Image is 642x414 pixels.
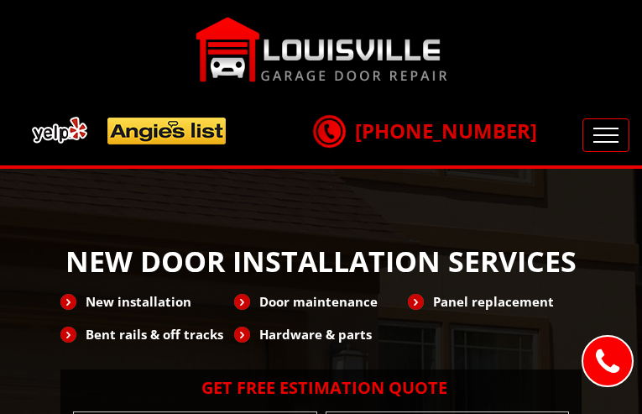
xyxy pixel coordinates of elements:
[69,378,573,398] h2: Get Free Estimation Quote
[408,287,582,316] li: Panel replacement
[60,287,234,316] li: New installation
[60,244,582,279] h1: NEW DOOR INSTALLATION SERVICES
[234,320,408,348] li: Hardware & parts
[60,320,234,348] li: Bent rails & off tracks
[582,118,629,152] button: Toggle navigation
[196,17,447,82] img: Louisville.png
[25,110,233,151] img: add.png
[313,117,537,144] a: [PHONE_NUMBER]
[308,110,350,152] img: call.png
[234,287,408,316] li: Door maintenance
